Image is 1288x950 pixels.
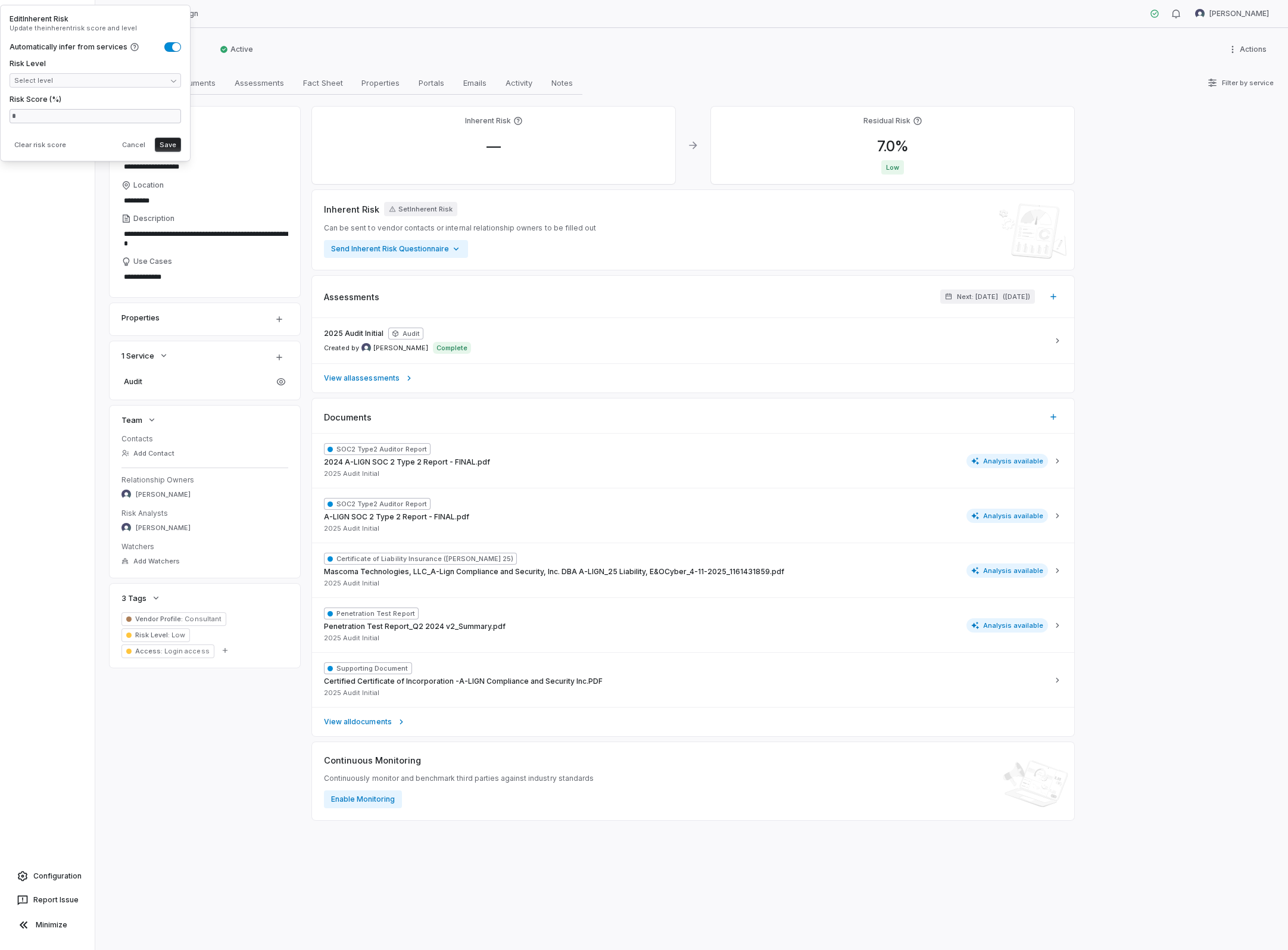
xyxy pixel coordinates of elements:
[133,257,172,266] span: Use Cases
[121,415,142,425] span: Team
[1209,9,1269,18] span: [PERSON_NAME]
[388,328,423,339] span: Audit
[118,443,178,464] button: Add Contact
[136,524,191,532] span: [PERSON_NAME]
[324,469,379,478] span: 2025 Audit Initial
[135,631,170,639] span: Risk Level :
[881,160,904,175] span: Low
[373,344,428,353] span: [PERSON_NAME]
[5,865,90,887] a: Configuration
[312,488,1074,543] button: SOC2 Type2 Auditor ReportA-LIGN SOC 2 Type 2 Report - FINAL.pdf2025 Audit InitialAnalysis available
[118,409,160,431] button: Team
[230,75,289,91] span: Assessments
[36,920,67,930] span: Minimize
[312,597,1074,652] button: Penetration Test ReportPenetration Test Report_Q2 2024 v2_Summary.pdf2025 Audit InitialAnalysis a...
[324,689,379,697] span: 2025 Audit Initial
[324,223,596,233] span: Can be sent to vendor contacts or internal relationship owners to be filled out
[135,615,183,623] span: Vendor Profile :
[33,871,82,881] span: Configuration
[324,608,419,619] span: Penetration Test Report
[183,615,221,623] span: Consultant
[118,587,164,609] button: 3 Tags
[324,291,379,303] span: Assessments
[1188,5,1276,23] button: Neil Kelly avatar[PERSON_NAME]
[324,411,372,423] span: Documents
[966,509,1049,523] span: Analysis available
[324,553,517,565] span: Certificate of Liability Insurance ([PERSON_NAME] 25)
[324,343,428,353] span: Created by
[324,443,431,455] span: SOC2 Type2 Auditor Report
[121,523,131,532] img: Neil Kelly avatar
[324,498,431,510] span: SOC2 Type2 Auditor Report
[465,116,511,126] h4: Inherent Risk
[312,707,1074,736] a: View alldocuments
[324,754,421,767] span: Continuous Monitoring
[298,75,348,91] span: Fact Sheet
[324,373,400,383] span: View all assessments
[384,202,457,216] button: SetInherent Risk
[324,457,490,467] span: 2024 A-LIGN SOC 2 Type 2 Report - FINAL.pdf
[966,454,1049,468] span: Analysis available
[324,622,506,631] span: Penetration Test Report_Q2 2024 v2_Summary.pdf
[312,318,1074,363] a: 2025 Audit InitialAuditCreated by Neil Kelly avatar[PERSON_NAME]Complete
[121,542,288,552] dt: Watchers
[5,889,90,911] button: Report Issue
[324,790,402,808] button: Enable Monitoring
[163,647,209,655] span: Login access
[10,24,181,33] p: Update the inherent risk score and level
[10,59,181,68] label: Risk Level
[324,329,383,338] span: 2025 Audit Initial
[155,138,181,152] button: Save
[220,45,253,54] span: Active
[324,634,379,643] span: 2025 Audit Initial
[121,509,288,518] dt: Risk Analysts
[324,567,784,577] span: Mascoma Technologies, LLC_A-Lign Compliance and Security, Inc. DBA A-LIGN_25 Liability, E&OCyber_...
[1224,41,1274,58] button: More actions
[33,895,79,905] span: Report Issue
[10,138,71,152] button: Clear risk score
[459,75,491,91] span: Emails
[1204,72,1277,94] button: Filter by service
[357,75,404,91] span: Properties
[121,226,288,252] textarea: Description
[1195,9,1205,18] img: Neil Kelly avatar
[121,593,146,603] span: 3 Tags
[169,75,220,91] span: Documents
[121,490,131,499] img: Neil Kelly avatar
[324,662,412,674] span: Supporting Document
[118,345,172,366] button: 1 Service
[477,138,510,155] span: —
[133,557,180,566] span: Add Watchers
[324,677,603,686] span: Certified Certificate of Incorporation -A-LIGN Compliance and Security Inc.PDF
[133,214,174,223] span: Description
[324,203,379,216] span: Inherent Risk
[312,434,1074,488] button: SOC2 Type2 Auditor Report2024 A-LIGN SOC 2 Type 2 Report - FINAL.pdf2025 Audit InitialAnalysis av...
[170,631,185,639] span: Low
[957,292,998,301] span: Next: [DATE]
[121,434,288,444] dt: Contacts
[5,913,90,937] button: Minimize
[121,192,288,209] input: Location
[966,563,1049,578] span: Analysis available
[312,363,1074,393] a: View allassessments
[547,75,578,91] span: Notes
[324,512,469,522] span: A-LIGN SOC 2 Type 2 Report - FINAL.pdf
[121,373,272,390] a: Audit
[136,490,191,499] span: [PERSON_NAME]
[324,579,379,588] span: 2025 Audit Initial
[121,269,288,285] textarea: Use Cases
[324,240,468,258] button: Send Inherent Risk Questionnaire
[361,343,371,353] img: Neil Kelly avatar
[10,95,181,104] label: Risk Score (%)
[1003,292,1030,301] span: ( [DATE] )
[312,652,1074,707] button: Supporting DocumentCertified Certificate of Incorporation -A-LIGN Compliance and Security Inc.PDF...
[121,350,154,361] span: 1 Service
[501,75,537,91] span: Activity
[121,158,268,175] input: Website
[868,138,918,155] span: 7.0 %
[436,343,467,353] p: Complete
[10,14,181,24] h4: Edit Inherent Risk
[324,774,594,783] span: Continuously monitor and benchmark third parties against industry standards
[414,75,449,91] span: Portals
[10,42,127,52] label: Automatically infer from services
